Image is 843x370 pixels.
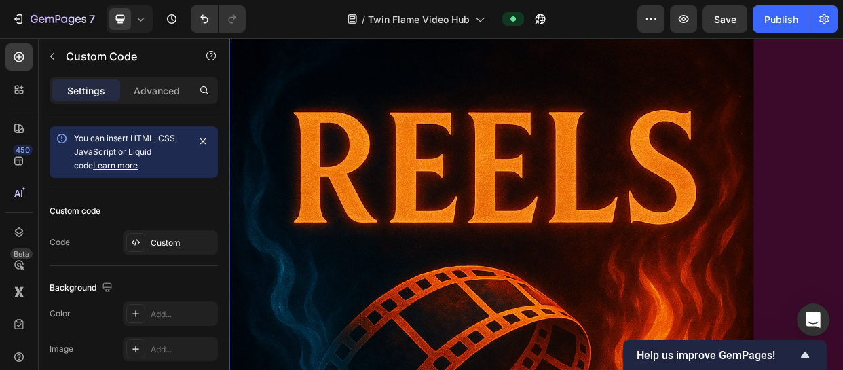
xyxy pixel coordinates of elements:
[50,205,100,217] div: Custom code
[5,5,101,33] button: 7
[50,279,115,297] div: Background
[362,12,365,26] span: /
[191,5,246,33] div: Undo/Redo
[368,12,470,26] span: Twin Flame Video Hub
[637,349,797,362] span: Help us improve GemPages!
[50,236,70,248] div: Code
[151,344,214,356] div: Add...
[89,11,95,27] p: 7
[637,347,813,363] button: Show survey - Help us improve GemPages!
[134,84,180,98] p: Advanced
[66,48,181,64] p: Custom Code
[151,308,214,320] div: Add...
[714,14,736,25] span: Save
[753,5,810,33] button: Publish
[50,343,73,355] div: Image
[93,160,138,170] a: Learn more
[10,248,33,259] div: Beta
[702,5,747,33] button: Save
[229,38,843,370] iframe: Design area
[74,133,177,170] span: You can insert HTML, CSS, JavaScript or Liquid code
[13,145,33,155] div: 450
[764,12,798,26] div: Publish
[151,237,214,249] div: Custom
[50,308,71,320] div: Color
[67,84,105,98] p: Settings
[797,303,829,336] div: Open Intercom Messenger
